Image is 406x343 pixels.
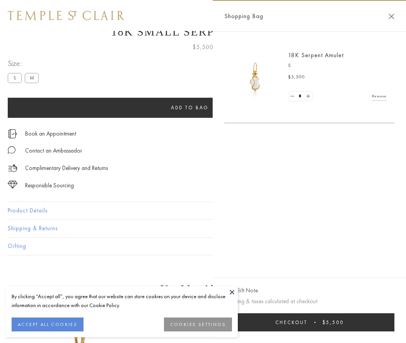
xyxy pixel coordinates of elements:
img: icon_sourcing.svg [8,181,17,188]
button: COOKIES SETTINGS [164,318,232,331]
span: Add to bag [171,104,209,111]
span: $5,500 [288,73,305,81]
a: Remove [372,92,387,100]
span: Shopping Bag [224,11,263,21]
a: Set quantity to 2 [304,92,312,101]
a: 18K Serpent Amulet [288,51,344,59]
button: Close Shopping Bag [389,14,394,19]
h1: 18K Small Serpent Amulet [8,25,398,38]
p: Complimentary Delivery and Returns [25,163,108,173]
label: S [8,73,22,83]
p: Shipping & taxes calculated at checkout [224,297,394,306]
button: Add to bag [8,98,372,118]
img: MessageIcon-01_2.svg [8,146,15,154]
div: Contact an Ambassador [25,146,82,156]
p: S [288,62,387,70]
img: Temple St. Clair [8,11,125,20]
span: $5,500 [322,319,344,326]
button: Gifting [8,238,398,255]
span: Checkout [275,319,307,326]
button: Add Gift Note [224,286,258,295]
a: Book an Appointment [25,129,76,138]
span: $5,500 [193,42,213,52]
button: Shipping & Returns [8,220,398,237]
img: icon_appointment.svg [8,129,17,138]
img: icon_delivery.svg [8,163,17,173]
button: ACCEPT ALL COOKIES [12,318,84,331]
h3: You May Also Like [19,283,387,295]
span: Size: [8,57,42,70]
button: Product Details [8,202,398,219]
div: Responsible Sourcing [25,181,74,190]
div: By clicking “Accept all”, you agree that our website can store cookies on your device and disclos... [12,292,232,310]
a: Set quantity to 0 [288,92,296,101]
label: M [25,73,39,83]
img: P51836-E11SERPPV [232,54,278,100]
button: Checkout $5,500 [224,313,394,331]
